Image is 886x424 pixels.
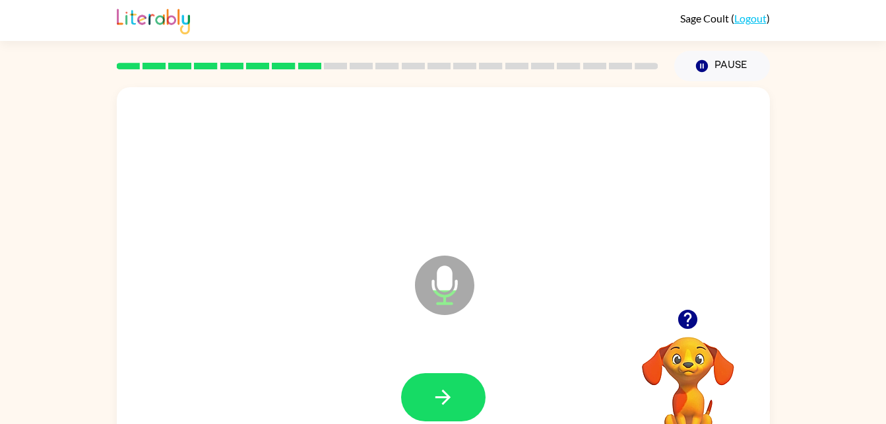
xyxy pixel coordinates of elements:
div: ( ) [680,12,770,24]
button: Pause [674,51,770,81]
span: Sage Coult [680,12,731,24]
img: Literably [117,5,190,34]
a: Logout [734,12,767,24]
